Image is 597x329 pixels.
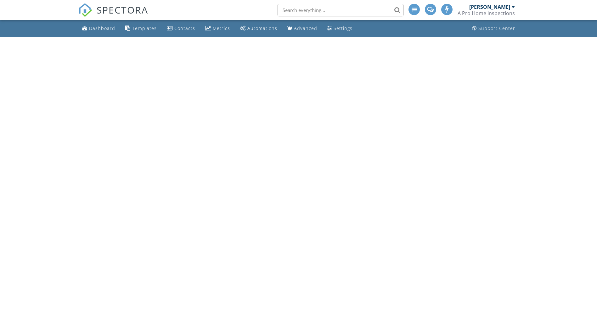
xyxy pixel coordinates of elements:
[80,23,118,34] a: Dashboard
[213,25,230,31] div: Metrics
[97,3,148,16] span: SPECTORA
[458,10,515,16] div: A Pro Home Inspections
[174,25,195,31] div: Contacts
[334,25,352,31] div: Settings
[285,23,320,34] a: Advanced
[123,23,159,34] a: Templates
[325,23,355,34] a: Settings
[469,4,510,10] div: [PERSON_NAME]
[470,23,518,34] a: Support Center
[78,3,92,17] img: The Best Home Inspection Software - Spectora
[278,4,403,16] input: Search everything...
[238,23,280,34] a: Automations (Basic)
[203,23,233,34] a: Metrics
[478,25,515,31] div: Support Center
[294,25,317,31] div: Advanced
[247,25,277,31] div: Automations
[132,25,157,31] div: Templates
[78,9,148,22] a: SPECTORA
[89,25,115,31] div: Dashboard
[164,23,198,34] a: Contacts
